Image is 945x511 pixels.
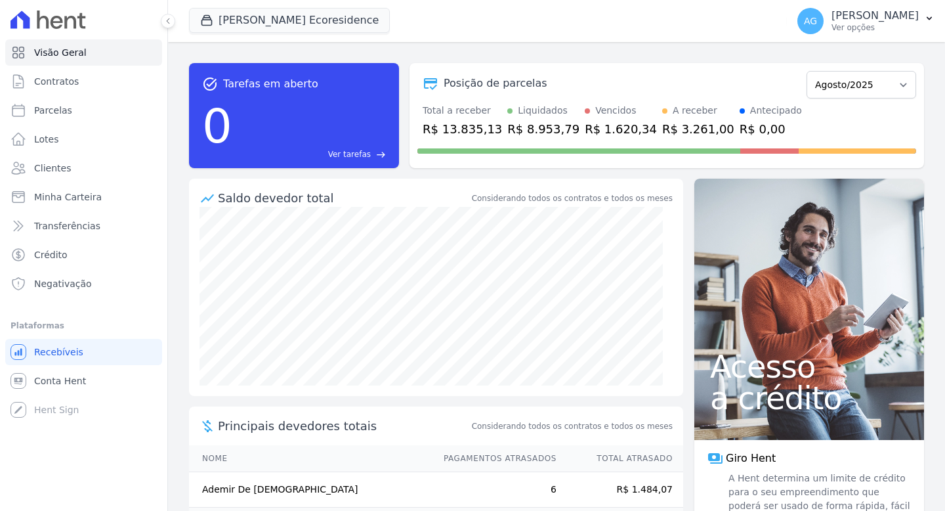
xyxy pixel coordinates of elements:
div: Considerando todos os contratos e todos os meses [472,192,673,204]
span: Minha Carteira [34,190,102,204]
span: Principais devedores totais [218,417,469,435]
span: Tarefas em aberto [223,76,318,92]
span: task_alt [202,76,218,92]
span: Crédito [34,248,68,261]
div: Total a receber [423,104,502,118]
a: Ver tarefas east [238,148,386,160]
a: Transferências [5,213,162,239]
div: R$ 8.953,79 [507,120,579,138]
button: AG [PERSON_NAME] Ver opções [787,3,945,39]
a: Crédito [5,242,162,268]
div: R$ 13.835,13 [423,120,502,138]
span: Recebíveis [34,345,83,359]
a: Minha Carteira [5,184,162,210]
a: Contratos [5,68,162,95]
span: Clientes [34,162,71,175]
p: [PERSON_NAME] [831,9,919,22]
span: east [376,150,386,160]
a: Lotes [5,126,162,152]
a: Parcelas [5,97,162,123]
div: Saldo devedor total [218,189,469,207]
span: Contratos [34,75,79,88]
a: Negativação [5,271,162,297]
th: Nome [189,445,431,472]
div: R$ 1.620,34 [585,120,657,138]
span: Visão Geral [34,46,87,59]
div: Liquidados [518,104,568,118]
div: R$ 3.261,00 [662,120,734,138]
span: Conta Hent [34,374,86,388]
span: AG [804,16,817,26]
div: R$ 0,00 [740,120,802,138]
span: Transferências [34,219,100,233]
button: [PERSON_NAME] Ecoresidence [189,8,390,33]
div: 0 [202,92,232,160]
span: Lotes [34,133,59,146]
div: Plataformas [10,318,157,334]
div: Posição de parcelas [444,76,547,91]
th: Total Atrasado [557,445,683,472]
a: Clientes [5,155,162,181]
div: A receber [673,104,717,118]
td: 6 [431,472,557,508]
span: Parcelas [34,104,72,117]
div: Antecipado [750,104,802,118]
p: Ver opções [831,22,919,33]
a: Visão Geral [5,39,162,66]
span: a crédito [710,382,908,414]
th: Pagamentos Atrasados [431,445,557,472]
span: Acesso [710,351,908,382]
span: Ver tarefas [328,148,371,160]
a: Conta Hent [5,368,162,394]
div: Vencidos [595,104,636,118]
td: Ademir De [DEMOGRAPHIC_DATA] [189,472,431,508]
span: Negativação [34,277,92,290]
td: R$ 1.484,07 [557,472,683,508]
span: Giro Hent [726,451,776,466]
a: Recebíveis [5,339,162,365]
span: Considerando todos os contratos e todos os meses [472,420,673,432]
